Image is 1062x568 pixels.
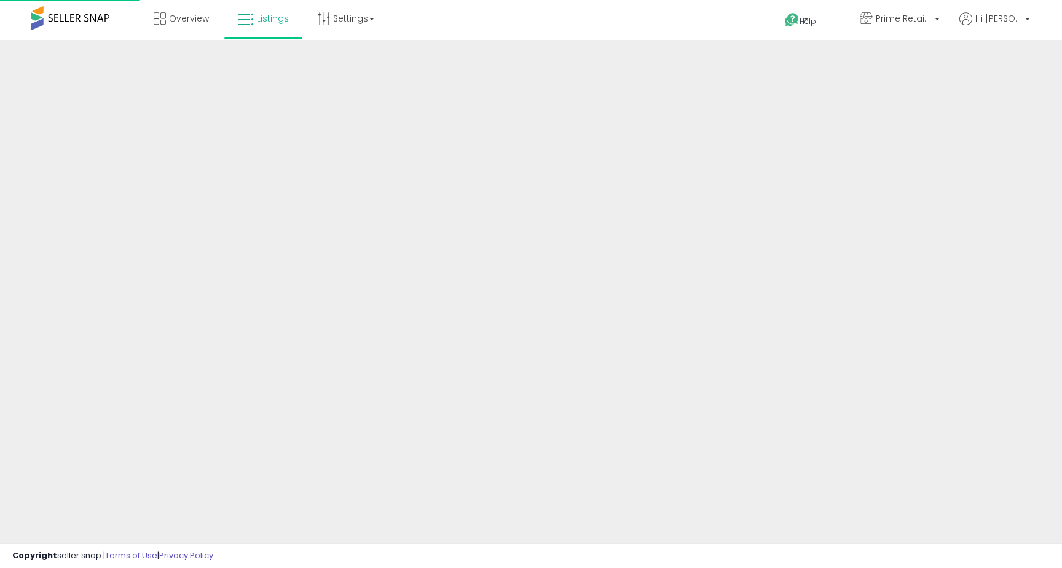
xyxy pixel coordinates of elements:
[169,12,209,25] span: Overview
[775,3,840,40] a: Help
[12,550,57,561] strong: Copyright
[876,12,931,25] span: Prime Retail Solution
[159,550,213,561] a: Privacy Policy
[959,12,1030,40] a: Hi [PERSON_NAME]
[800,16,816,26] span: Help
[105,550,157,561] a: Terms of Use
[975,12,1021,25] span: Hi [PERSON_NAME]
[257,12,289,25] span: Listings
[784,12,800,28] i: Get Help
